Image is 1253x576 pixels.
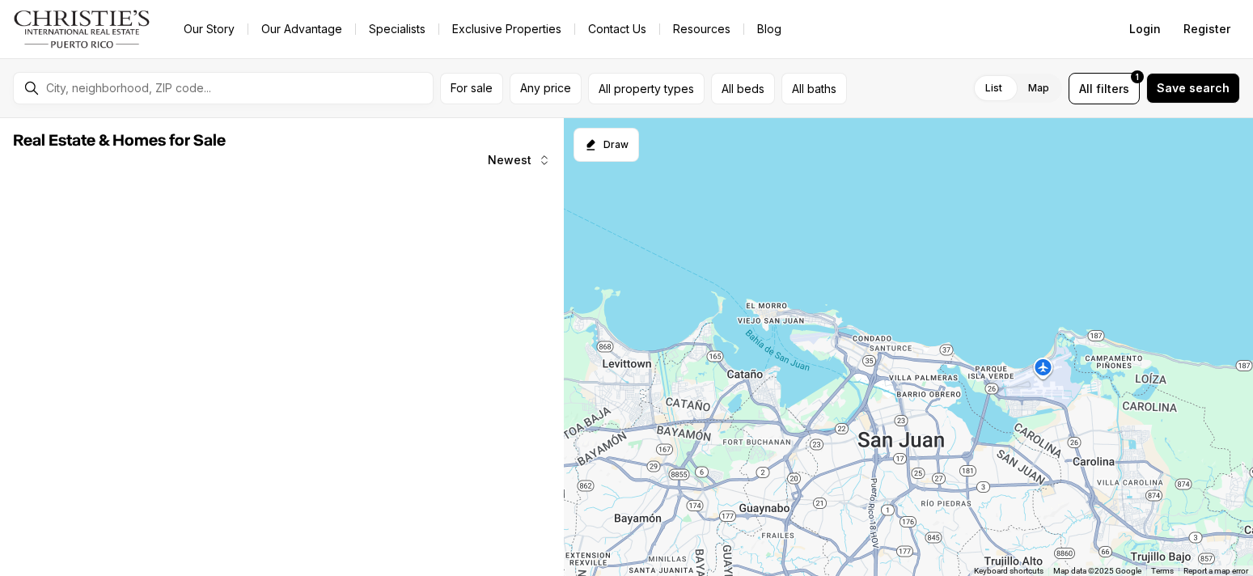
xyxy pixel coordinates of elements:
a: Terms (opens in new tab) [1151,566,1174,575]
label: List [972,74,1015,103]
button: Any price [510,73,582,104]
button: Allfilters1 [1069,73,1140,104]
span: filters [1096,80,1129,97]
a: Resources [660,18,743,40]
a: Our Story [171,18,248,40]
img: logo [13,10,151,49]
button: All baths [781,73,847,104]
a: Exclusive Properties [439,18,574,40]
span: All [1079,80,1093,97]
span: Save search [1157,82,1230,95]
a: Blog [744,18,794,40]
button: Login [1120,13,1170,45]
span: Any price [520,82,571,95]
span: For sale [451,82,493,95]
span: Login [1129,23,1161,36]
span: Newest [488,154,531,167]
button: All property types [588,73,705,104]
a: Specialists [356,18,438,40]
span: Register [1183,23,1230,36]
span: 1 [1136,70,1139,83]
a: Our Advantage [248,18,355,40]
button: Start drawing [574,128,639,162]
button: Contact Us [575,18,659,40]
span: Real Estate & Homes for Sale [13,133,226,149]
span: Map data ©2025 Google [1053,566,1141,575]
button: All beds [711,73,775,104]
button: For sale [440,73,503,104]
button: Save search [1146,73,1240,104]
label: Map [1015,74,1062,103]
button: Register [1174,13,1240,45]
a: Report a map error [1183,566,1248,575]
button: Newest [478,144,561,176]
